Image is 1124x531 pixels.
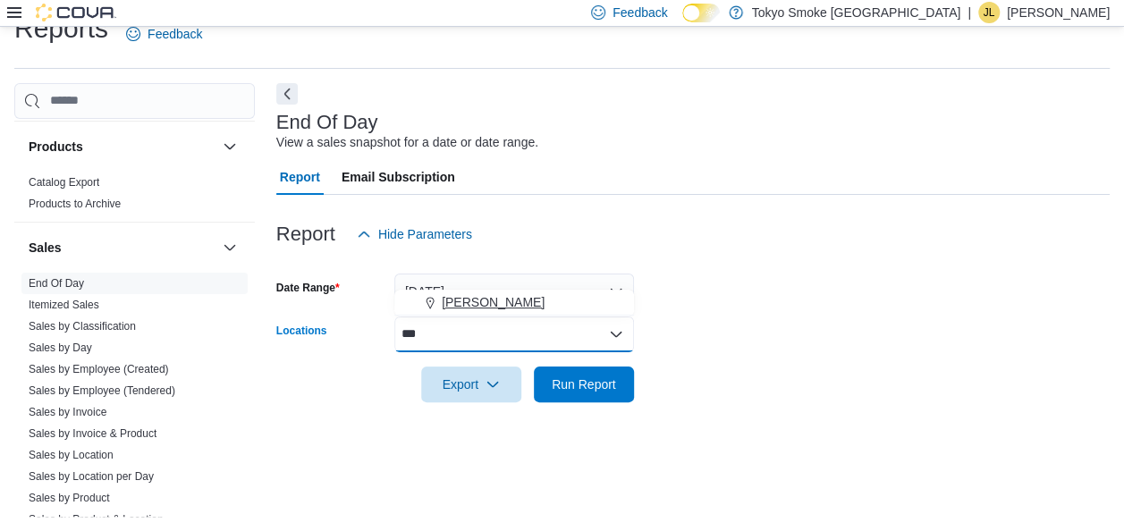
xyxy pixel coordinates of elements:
[276,83,298,105] button: Next
[219,136,241,157] button: Products
[342,159,455,195] span: Email Subscription
[276,281,340,295] label: Date Range
[29,319,136,333] span: Sales by Classification
[29,341,92,354] a: Sales by Day
[29,239,62,257] h3: Sales
[394,274,634,309] button: [DATE]
[552,375,616,393] span: Run Report
[29,512,164,527] span: Sales by Product & Location
[29,362,169,376] span: Sales by Employee (Created)
[276,133,538,152] div: View a sales snapshot for a date or date range.
[421,367,521,402] button: Export
[29,492,110,504] a: Sales by Product
[682,4,720,22] input: Dark Mode
[29,363,169,375] a: Sales by Employee (Created)
[29,176,99,189] a: Catalog Export
[978,2,1000,23] div: Jenefer Luchies
[29,298,99,312] span: Itemized Sales
[29,427,156,440] a: Sales by Invoice & Product
[29,239,216,257] button: Sales
[29,383,175,398] span: Sales by Employee (Tendered)
[29,406,106,418] a: Sales by Invoice
[29,138,83,156] h3: Products
[29,341,92,355] span: Sales by Day
[613,4,667,21] span: Feedback
[534,367,634,402] button: Run Report
[968,2,971,23] p: |
[609,327,623,341] button: Close list of options
[29,405,106,419] span: Sales by Invoice
[29,469,154,484] span: Sales by Location per Day
[29,470,154,483] a: Sales by Location per Day
[219,237,241,258] button: Sales
[752,2,961,23] p: Tokyo Smoke [GEOGRAPHIC_DATA]
[148,25,202,43] span: Feedback
[29,491,110,505] span: Sales by Product
[276,324,327,338] label: Locations
[29,426,156,441] span: Sales by Invoice & Product
[29,384,175,397] a: Sales by Employee (Tendered)
[29,138,216,156] button: Products
[14,11,108,46] h1: Reports
[394,290,634,316] div: Choose from the following options
[276,112,378,133] h3: End Of Day
[119,16,209,52] a: Feedback
[29,299,99,311] a: Itemized Sales
[29,320,136,333] a: Sales by Classification
[984,2,995,23] span: JL
[29,276,84,291] span: End Of Day
[36,4,116,21] img: Cova
[276,223,335,245] h3: Report
[29,277,84,290] a: End Of Day
[29,513,164,526] a: Sales by Product & Location
[378,225,472,243] span: Hide Parameters
[432,367,511,402] span: Export
[280,159,320,195] span: Report
[14,172,255,222] div: Products
[350,216,479,252] button: Hide Parameters
[1007,2,1110,23] p: [PERSON_NAME]
[29,449,114,461] a: Sales by Location
[394,290,634,316] button: [PERSON_NAME]
[29,448,114,462] span: Sales by Location
[442,293,545,311] span: [PERSON_NAME]
[29,197,121,211] span: Products to Archive
[29,198,121,210] a: Products to Archive
[29,175,99,190] span: Catalog Export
